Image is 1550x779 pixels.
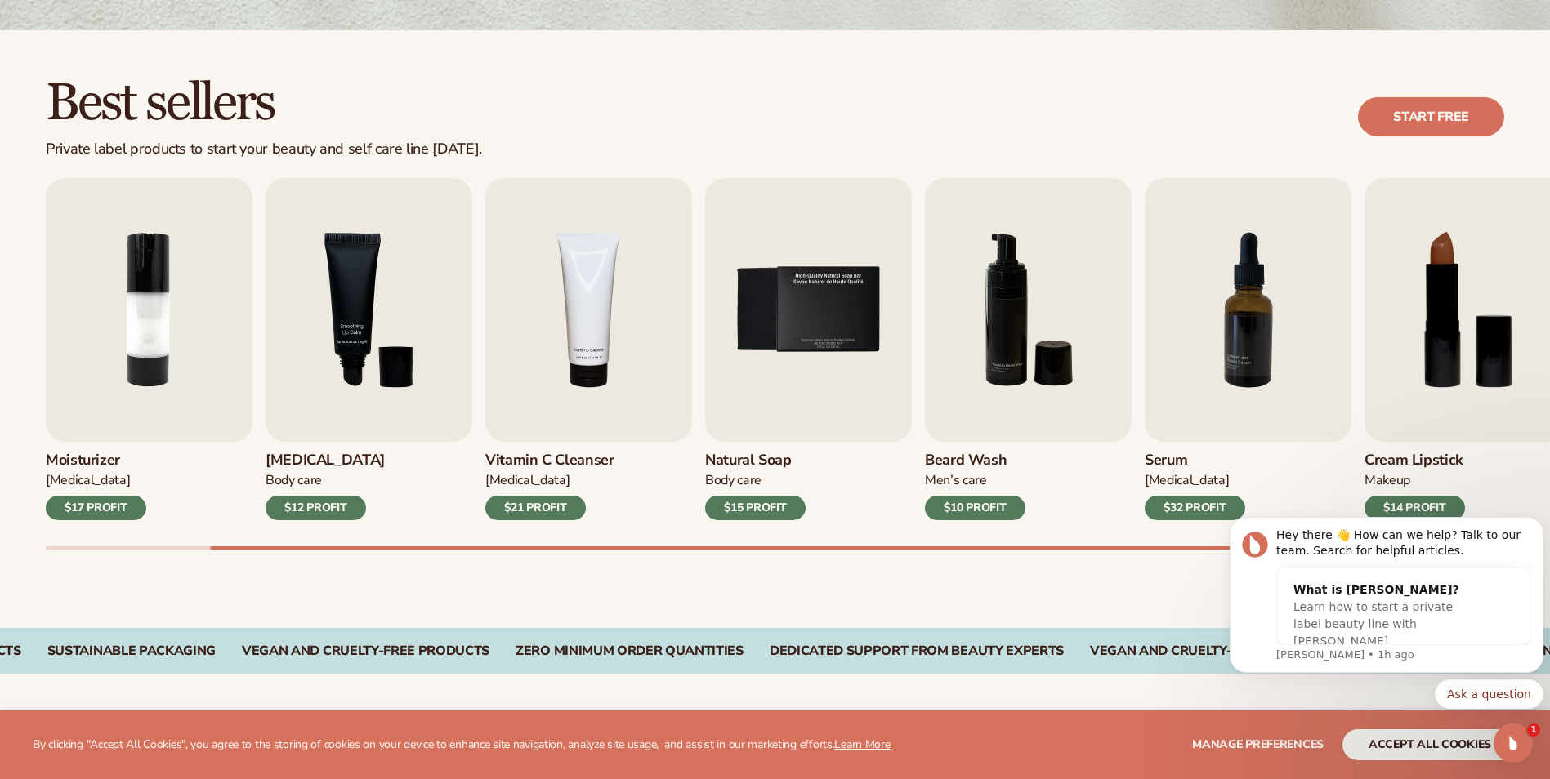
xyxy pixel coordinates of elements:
h3: [MEDICAL_DATA] [266,452,385,470]
h2: Best sellers [46,76,482,131]
div: ZERO MINIMUM ORDER QUANTITIES [516,643,744,659]
h3: Serum [1145,452,1245,470]
button: accept all cookies [1342,729,1517,760]
div: VEGAN AND CRUELTY-FREE PRODUCTS [242,643,489,659]
div: $10 PROFIT [925,496,1025,520]
a: 3 / 9 [266,178,472,520]
div: $14 PROFIT [1365,496,1465,520]
a: 6 / 9 [925,178,1132,520]
div: Makeup [1365,472,1465,489]
iframe: Intercom notifications message [1223,502,1550,719]
div: $15 PROFIT [705,496,806,520]
div: Private label products to start your beauty and self care line [DATE]. [46,140,482,158]
h3: Natural Soap [705,452,806,470]
div: $21 PROFIT [485,496,586,520]
div: Men’s Care [925,472,1025,489]
h3: Vitamin C Cleanser [485,452,614,470]
button: Manage preferences [1192,729,1324,760]
div: Vegan and Cruelty-Free Products [1090,643,1338,659]
div: Body Care [705,472,806,489]
a: Start free [1358,97,1504,136]
div: [MEDICAL_DATA] [46,472,146,489]
div: Body Care [266,472,385,489]
span: 1 [1527,723,1540,737]
a: 5 / 9 [705,178,912,520]
div: [MEDICAL_DATA] [1145,472,1245,489]
div: $17 PROFIT [46,496,146,520]
a: 4 / 9 [485,178,692,520]
a: 2 / 9 [46,178,252,520]
a: 7 / 9 [1145,178,1351,520]
h3: Beard Wash [925,452,1025,470]
div: $12 PROFIT [266,496,366,520]
h3: Moisturizer [46,452,146,470]
a: Learn More [834,737,890,752]
div: SUSTAINABLE PACKAGING [47,643,216,659]
div: $32 PROFIT [1145,496,1245,520]
iframe: Intercom live chat [1494,723,1533,763]
h3: Cream Lipstick [1365,452,1465,470]
div: [MEDICAL_DATA] [485,472,614,489]
span: Manage preferences [1192,737,1324,752]
div: DEDICATED SUPPORT FROM BEAUTY EXPERTS [770,643,1064,659]
p: By clicking "Accept All Cookies", you agree to the storing of cookies on your device to enhance s... [33,738,891,752]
